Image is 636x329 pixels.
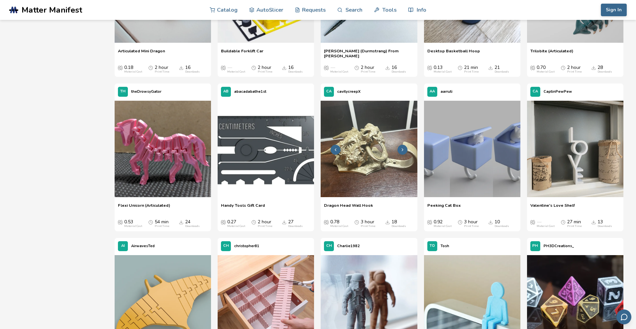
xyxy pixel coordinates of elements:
[227,65,232,70] span: —
[598,219,612,228] div: 13
[282,65,287,70] span: Downloads
[288,65,303,74] div: 16
[434,219,451,228] div: 0.92
[185,65,200,74] div: 16
[427,48,480,58] a: Desktop Basketball Hoop
[354,65,359,70] span: Average Print Time
[537,219,541,225] span: —
[118,219,123,225] span: Average Cost
[118,65,123,70] span: Average Cost
[258,70,272,74] div: Print Time
[434,225,451,228] div: Material Cost
[567,219,582,228] div: 27 min
[385,65,390,70] span: Downloads
[324,203,373,213] a: Dragon Head Wall Hook
[361,65,375,74] div: 2 hour
[120,89,126,94] span: TH
[601,4,627,16] button: Sign In
[441,243,449,249] p: Tosh
[22,5,82,15] span: Matter Manifest
[427,203,461,213] a: Peeking Cat Box
[495,219,509,228] div: 10
[464,70,479,74] div: Print Time
[361,70,375,74] div: Print Time
[227,225,245,228] div: Material Cost
[561,219,565,225] span: Average Print Time
[488,65,493,70] span: Downloads
[458,219,462,225] span: Average Print Time
[441,88,452,95] p: aarruti
[131,243,155,249] p: AirwavesTed
[591,219,596,225] span: Downloads
[330,219,348,228] div: 0.78
[258,219,272,228] div: 2 hour
[495,65,509,74] div: 21
[567,225,582,228] div: Print Time
[148,219,153,225] span: Average Print Time
[434,70,451,74] div: Material Cost
[533,89,538,94] span: CA
[258,225,272,228] div: Print Time
[155,225,169,228] div: Print Time
[223,89,229,94] span: AB
[227,70,245,74] div: Material Cost
[337,88,361,95] p: cavitycreepX
[458,65,462,70] span: Average Print Time
[118,48,165,58] a: Articulated Mini Dragon
[537,225,555,228] div: Material Cost
[464,225,479,228] div: Print Time
[537,65,555,74] div: 0.70
[324,65,329,70] span: Average Cost
[392,65,406,74] div: 16
[131,88,161,95] p: theDrowsyGator
[221,203,265,213] a: Handy Tools Gift Card
[567,65,582,74] div: 2 hour
[530,48,573,58] a: Trilobite (Articulated)
[330,225,348,228] div: Material Cost
[434,65,451,74] div: 0.13
[221,48,263,58] span: Buildable Forklift Car
[495,70,509,74] div: Downloads
[234,88,266,95] p: abacadabathe1st
[185,225,200,228] div: Downloads
[155,219,169,228] div: 54 min
[288,70,303,74] div: Downloads
[495,225,509,228] div: Downloads
[392,219,406,228] div: 18
[532,244,538,248] span: PH
[616,309,631,324] button: Send feedback via email
[354,219,359,225] span: Average Print Time
[591,65,596,70] span: Downloads
[427,65,432,70] span: Average Cost
[326,244,332,248] span: CH
[155,70,169,74] div: Print Time
[598,70,612,74] div: Downloads
[148,65,153,70] span: Average Print Time
[221,219,226,225] span: Average Cost
[251,219,256,225] span: Average Print Time
[324,48,414,58] a: [PERSON_NAME] (Durmstrang) From [PERSON_NAME]
[464,65,479,74] div: 21 min
[598,225,612,228] div: Downloads
[330,65,335,70] span: —
[430,244,435,248] span: TO
[427,219,432,225] span: Average Cost
[326,89,332,94] span: CA
[124,65,142,74] div: 0.18
[124,219,142,228] div: 0.53
[179,65,184,70] span: Downloads
[544,88,572,95] p: CaptinPewPew
[464,219,479,228] div: 3 hour
[282,219,287,225] span: Downloads
[118,203,170,213] a: Flexi Unicorn (Articulated)
[185,70,200,74] div: Downloads
[121,244,125,248] span: AI
[530,203,575,213] a: Valentine's Love Shelf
